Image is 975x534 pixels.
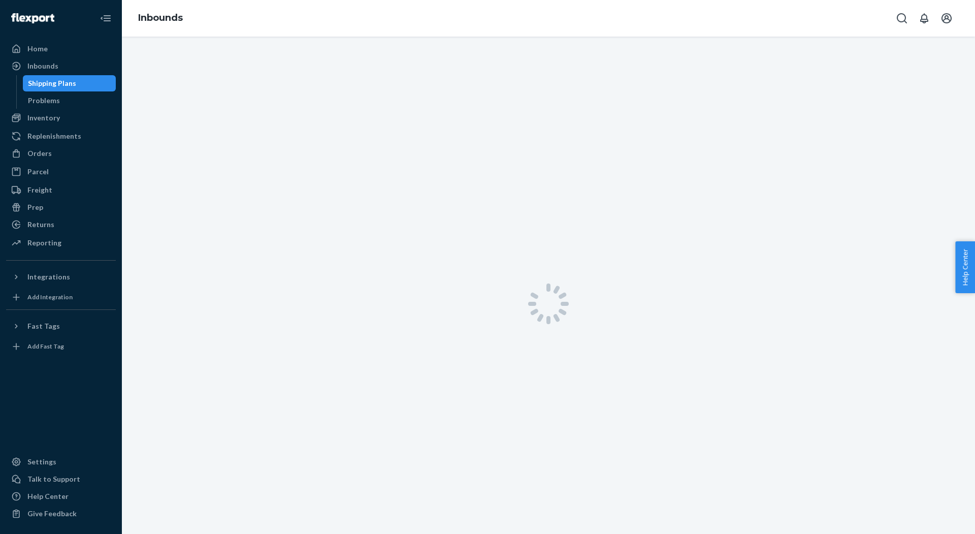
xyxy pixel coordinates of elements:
a: Help Center [6,488,116,505]
a: Returns [6,216,116,233]
button: Open notifications [914,8,934,28]
a: Inbounds [6,58,116,74]
div: Integrations [27,272,70,282]
a: Freight [6,182,116,198]
button: Talk to Support [6,471,116,487]
a: Reporting [6,235,116,251]
div: Orders [27,148,52,159]
a: Add Integration [6,289,116,305]
div: Returns [27,219,54,230]
button: Open Search Box [892,8,912,28]
div: Give Feedback [27,509,77,519]
div: Talk to Support [27,474,80,484]
a: Settings [6,454,116,470]
button: Open account menu [936,8,957,28]
button: Close Navigation [95,8,116,28]
div: Problems [28,96,60,106]
a: Orders [6,145,116,162]
div: Fast Tags [27,321,60,331]
div: Parcel [27,167,49,177]
img: Flexport logo [11,13,54,23]
div: Replenishments [27,131,81,141]
div: Prep [27,202,43,212]
a: Problems [23,92,116,109]
div: Add Integration [27,293,73,301]
button: Help Center [955,241,975,293]
a: Home [6,41,116,57]
div: Inbounds [27,61,58,71]
button: Fast Tags [6,318,116,334]
a: Replenishments [6,128,116,144]
div: Shipping Plans [28,78,76,88]
div: Help Center [27,491,69,501]
div: Add Fast Tag [27,342,64,351]
a: Add Fast Tag [6,338,116,355]
button: Integrations [6,269,116,285]
div: Freight [27,185,52,195]
a: Prep [6,199,116,215]
a: Parcel [6,164,116,180]
ol: breadcrumbs [130,4,191,33]
a: Shipping Plans [23,75,116,91]
div: Reporting [27,238,61,248]
button: Give Feedback [6,506,116,522]
div: Settings [27,457,56,467]
a: Inventory [6,110,116,126]
div: Inventory [27,113,60,123]
div: Home [27,44,48,54]
a: Inbounds [138,12,183,23]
